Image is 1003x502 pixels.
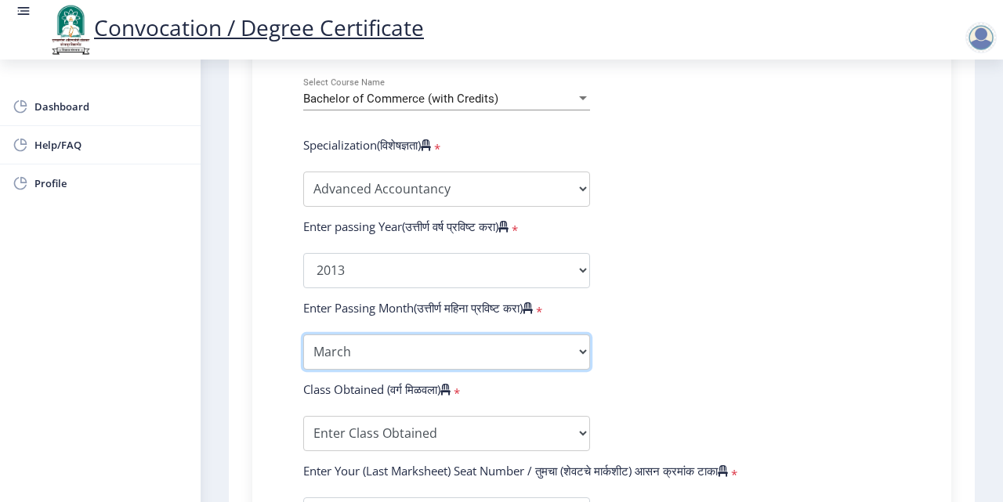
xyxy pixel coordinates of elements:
label: Enter Your (Last Marksheet) Seat Number / तुमचा (शेवटचे मार्कशीट) आसन क्रमांक टाका [303,463,728,479]
span: Bachelor of Commerce (with Credits) [303,92,498,106]
span: Dashboard [34,97,188,116]
a: Convocation / Degree Certificate [47,13,424,42]
label: Specialization(विशेषज्ञता) [303,137,431,153]
label: Enter passing Year(उत्तीर्ण वर्ष प्रविष्ट करा) [303,218,509,234]
span: Help/FAQ [34,135,188,154]
label: Enter Passing Month(उत्तीर्ण महिना प्रविष्ट करा) [303,300,533,316]
img: logo [47,3,94,56]
span: Profile [34,174,188,193]
label: Class Obtained (वर्ग मिळवला) [303,381,451,397]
